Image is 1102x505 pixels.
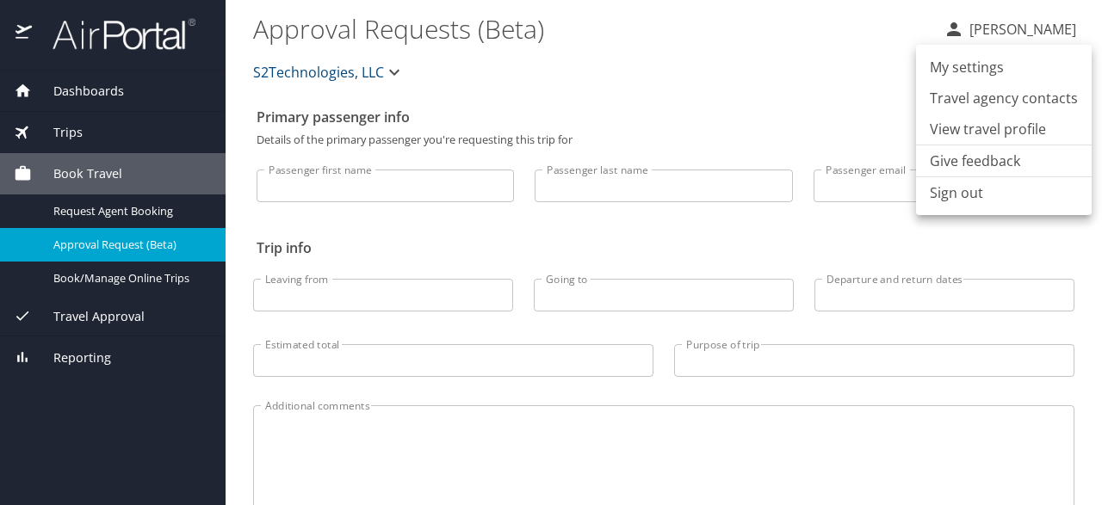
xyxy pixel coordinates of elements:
[916,177,1092,208] li: Sign out
[916,114,1092,145] a: View travel profile
[916,83,1092,114] a: Travel agency contacts
[930,151,1020,171] a: Give feedback
[916,52,1092,83] a: My settings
